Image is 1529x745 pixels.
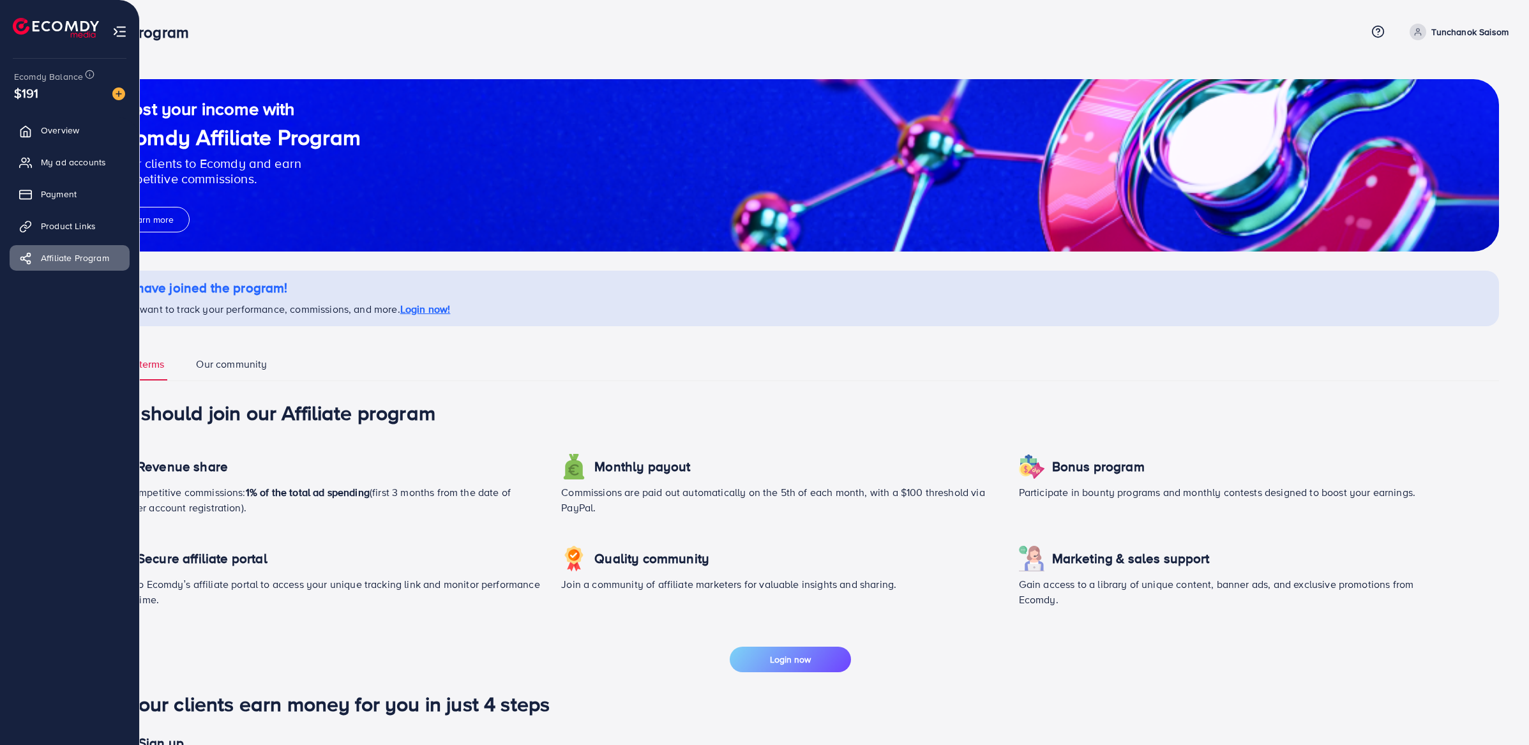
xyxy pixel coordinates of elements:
[561,485,998,515] p: Commissions are paid out automatically on the 5th of each month, with a $100 threshold via PayPal.
[1019,576,1456,607] p: Gain access to a library of unique content, banner ads, and exclusive promotions from Ecomdy.
[112,98,361,119] h2: Boost your income with
[41,220,96,232] span: Product Links
[104,576,541,607] p: Log in to Ecomdy’s affiliate portal to access your unique tracking link and monitor performance i...
[1405,24,1509,40] a: Tunchanok Saisom
[1019,454,1044,479] img: icon revenue share
[594,551,709,567] h4: Quality community
[111,280,450,296] h4: You have joined the program!
[561,546,587,571] img: icon revenue share
[1052,459,1145,475] h4: Bonus program
[14,70,83,83] span: Ecomdy Balance
[10,117,130,143] a: Overview
[112,171,361,186] p: competitive commissions.
[137,551,267,567] h4: Secure affiliate portal
[94,691,1486,716] h1: Let your clients earn money for you in just 4 steps
[1431,24,1509,40] p: Tunchanok Saisom
[94,400,1486,425] h1: Why should join our Affiliate program
[14,84,39,102] span: $191
[1475,688,1519,735] iframe: Chat
[10,149,130,175] a: My ad accounts
[1019,546,1044,571] img: icon revenue share
[81,79,1499,252] img: guide
[112,24,127,39] img: menu
[112,156,361,171] p: Refer clients to Ecomdy and earn
[112,207,190,232] button: Learn more
[137,459,228,475] h4: Revenue share
[10,245,130,271] a: Affiliate Program
[561,576,998,592] p: Join a community of affiliate marketers for valuable insights and sharing.
[1019,485,1456,500] p: Participate in bounty programs and monthly contests designed to boost your earnings.
[41,156,106,169] span: My ad accounts
[594,459,690,475] h4: Monthly payout
[112,124,361,151] h1: Ecomdy Affiliate Program
[770,653,811,666] span: Login now
[246,485,370,499] span: 1% of the total ad spending
[10,181,130,207] a: Payment
[41,252,109,264] span: Affiliate Program
[1052,551,1210,567] h4: Marketing & sales support
[10,213,130,239] a: Product Links
[730,647,851,672] button: Login now
[193,357,270,380] a: Our community
[400,302,451,316] a: Login now!
[13,18,99,38] img: logo
[561,454,587,479] img: icon revenue share
[41,124,79,137] span: Overview
[112,87,125,100] img: image
[41,188,77,200] span: Payment
[111,301,450,317] p: If you want to track your performance, commissions, and more.
[104,485,541,515] p: Earn competitive commissions: (first 3 months from the date of customer account registration).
